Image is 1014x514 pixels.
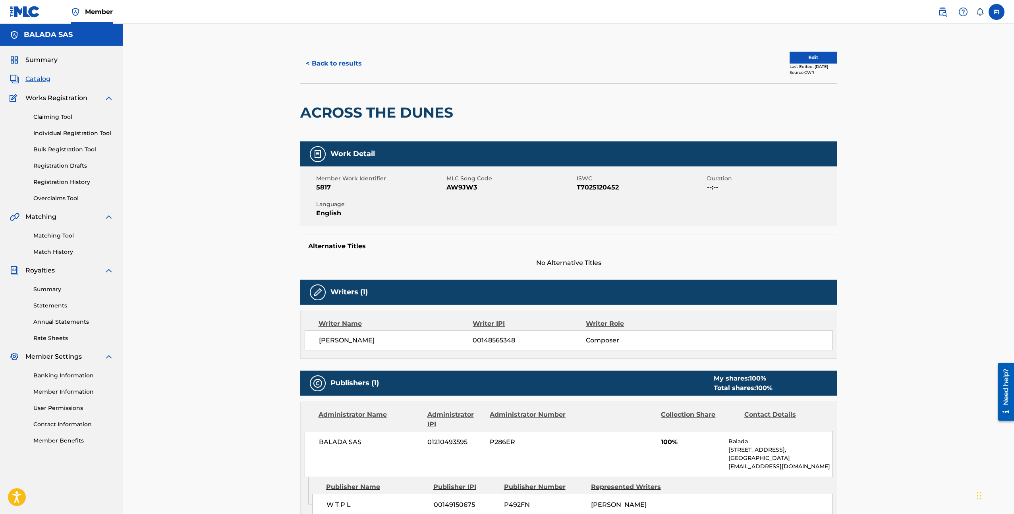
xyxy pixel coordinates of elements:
iframe: Chat Widget [974,476,1014,514]
span: P492FN [504,500,585,510]
p: [STREET_ADDRESS], [728,446,832,454]
h5: Writers (1) [330,288,368,297]
h2: ACROSS THE DUNES [300,104,457,122]
div: My shares: [714,374,773,383]
img: Top Rightsholder [71,7,80,17]
a: Individual Registration Tool [33,129,114,137]
div: Contact Details [744,410,821,429]
img: search [938,7,947,17]
span: Royalties [25,266,55,275]
span: 01210493595 [427,437,484,447]
div: Source: CWR [790,70,837,75]
span: Duration [707,174,835,183]
div: Drag [977,484,981,508]
span: Member Settings [25,352,82,361]
a: Match History [33,248,114,256]
div: Writer Name [319,319,473,328]
img: Work Detail [313,149,323,159]
span: Catalog [25,74,50,84]
h5: BALADA SAS [24,30,73,39]
div: Administrator Name [319,410,421,429]
a: Matching Tool [33,232,114,240]
img: Works Registration [10,93,20,103]
div: Collection Share [661,410,738,429]
img: expand [104,266,114,275]
div: Publisher IPI [433,482,498,492]
img: MLC Logo [10,6,40,17]
span: 00148565348 [473,336,585,345]
span: Summary [25,55,58,65]
h5: Work Detail [330,149,375,158]
span: BALADA SAS [319,437,422,447]
span: [PERSON_NAME] [591,501,647,508]
img: expand [104,352,114,361]
a: User Permissions [33,404,114,412]
span: --:-- [707,183,835,192]
span: 100% [661,437,722,447]
p: Balada [728,437,832,446]
img: help [958,7,968,17]
iframe: Resource Center [992,360,1014,424]
a: SummarySummary [10,55,58,65]
img: Accounts [10,30,19,40]
div: Last Edited: [DATE] [790,64,837,70]
img: Publishers [313,379,323,388]
span: AW9JW3 [446,183,575,192]
div: Notifications [976,8,984,16]
div: Total shares: [714,383,773,393]
span: Composer [586,336,689,345]
img: Summary [10,55,19,65]
span: Member Work Identifier [316,174,444,183]
img: expand [104,212,114,222]
img: Writers [313,288,323,297]
span: ISWC [577,174,705,183]
span: Works Registration [25,93,87,103]
div: Publisher Number [504,482,585,492]
span: No Alternative Titles [300,258,837,268]
h5: Publishers (1) [330,379,379,388]
a: Annual Statements [33,318,114,326]
img: Matching [10,212,19,222]
div: Administrator IPI [427,410,484,429]
a: Public Search [935,4,950,20]
p: [GEOGRAPHIC_DATA] [728,454,832,462]
a: CatalogCatalog [10,74,50,84]
a: Registration History [33,178,114,186]
div: Represented Writers [591,482,672,492]
span: P286ER [490,437,567,447]
span: 00149150675 [434,500,498,510]
div: Help [955,4,971,20]
span: 100 % [749,375,766,382]
div: Writer Role [586,319,689,328]
img: Royalties [10,266,19,275]
span: Language [316,200,444,209]
span: 100 % [756,384,773,392]
a: Rate Sheets [33,334,114,342]
p: [EMAIL_ADDRESS][DOMAIN_NAME] [728,462,832,471]
div: Writer IPI [473,319,586,328]
div: User Menu [989,4,1004,20]
span: W T P L [326,500,428,510]
img: expand [104,93,114,103]
span: Member [85,7,113,16]
span: Matching [25,212,56,222]
button: < Back to results [300,54,367,73]
span: English [316,209,444,218]
button: Edit [790,52,837,64]
span: 5817 [316,183,444,192]
div: Publisher Name [326,482,427,492]
a: Member Information [33,388,114,396]
img: Catalog [10,74,19,84]
span: [PERSON_NAME] [319,336,473,345]
h5: Alternative Titles [308,242,829,250]
a: Claiming Tool [33,113,114,121]
span: T7025120452 [577,183,705,192]
div: Administrator Number [490,410,567,429]
a: Overclaims Tool [33,194,114,203]
a: Contact Information [33,420,114,429]
a: Statements [33,301,114,310]
img: Member Settings [10,352,19,361]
